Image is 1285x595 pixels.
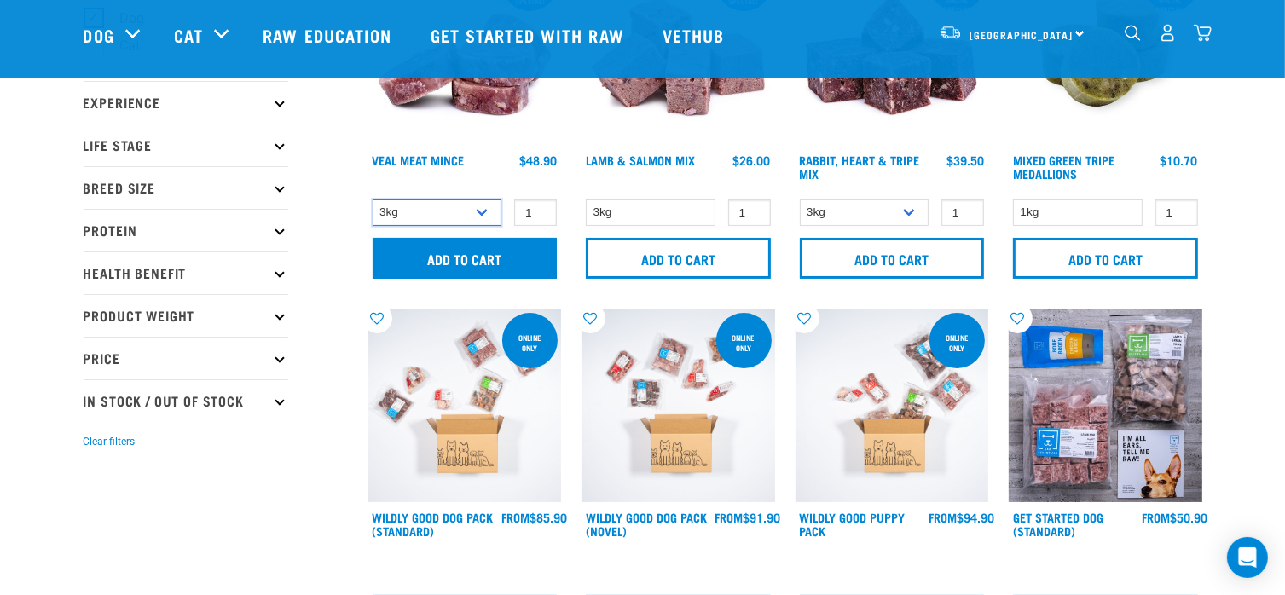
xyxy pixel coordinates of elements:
[84,251,288,294] p: Health Benefit
[800,238,985,279] input: Add to cart
[84,379,288,422] p: In Stock / Out Of Stock
[1161,153,1198,167] div: $10.70
[941,199,984,226] input: 1
[1227,537,1268,578] div: Open Intercom Messenger
[1125,25,1141,41] img: home-icon-1@2x.png
[733,153,771,167] div: $26.00
[501,511,567,524] div: $85.90
[84,22,114,48] a: Dog
[84,124,288,166] p: Life Stage
[1143,514,1171,520] span: FROM
[373,157,465,163] a: Veal Meat Mince
[414,1,645,69] a: Get started with Raw
[929,511,994,524] div: $94.90
[84,434,136,449] button: Clear filters
[246,1,413,69] a: Raw Education
[501,514,530,520] span: FROM
[796,309,989,503] img: Puppy 0 2sec
[1194,24,1212,42] img: home-icon@2x.png
[929,325,985,361] div: Online Only
[1143,511,1208,524] div: $50.90
[1013,157,1114,176] a: Mixed Green Tripe Medallions
[84,294,288,337] p: Product Weight
[519,153,557,167] div: $48.90
[716,325,772,361] div: Online Only
[84,81,288,124] p: Experience
[715,511,781,524] div: $91.90
[502,325,558,361] div: Online Only
[715,514,744,520] span: FROM
[586,157,695,163] a: Lamb & Salmon Mix
[1009,309,1202,503] img: NSP Dog Standard Update
[582,309,775,503] img: Dog Novel 0 2sec
[373,514,494,534] a: Wildly Good Dog Pack (Standard)
[1013,514,1103,534] a: Get Started Dog (Standard)
[586,238,771,279] input: Add to cart
[84,166,288,209] p: Breed Size
[946,153,984,167] div: $39.50
[970,32,1074,38] span: [GEOGRAPHIC_DATA]
[800,157,920,176] a: Rabbit, Heart & Tripe Mix
[586,514,707,534] a: Wildly Good Dog Pack (Novel)
[84,209,288,251] p: Protein
[174,22,203,48] a: Cat
[373,238,558,279] input: Add to cart
[728,199,771,226] input: 1
[514,199,557,226] input: 1
[929,514,957,520] span: FROM
[1159,24,1177,42] img: user.png
[800,514,906,534] a: Wildly Good Puppy Pack
[1155,199,1198,226] input: 1
[368,309,562,503] img: Dog 0 2sec
[645,1,746,69] a: Vethub
[1013,238,1198,279] input: Add to cart
[84,337,288,379] p: Price
[939,25,962,40] img: van-moving.png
